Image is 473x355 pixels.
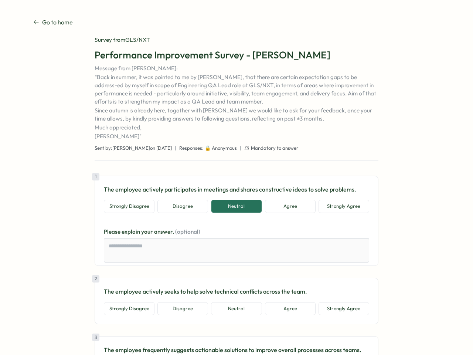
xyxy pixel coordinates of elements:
button: Agree [265,200,316,213]
div: 3 [92,334,99,341]
span: Responses: 🔒 Anonymous [179,145,237,152]
button: Neutral [211,302,262,315]
span: (optional) [175,228,200,235]
p: The employee actively seeks to help solve technical conflicts across the team. [104,287,369,296]
button: Strongly Agree [319,200,369,213]
p: The employee actively participates in meetings and shares constructive ideas to solve problems. [104,185,369,194]
p: Go to home [42,18,73,27]
button: Strongly Agree [319,302,369,315]
span: Please [104,228,122,235]
button: Disagree [157,302,208,315]
span: Sent by: [PERSON_NAME] on [DATE] [95,145,172,152]
button: Strongly Disagree [104,302,154,315]
button: Agree [265,302,316,315]
span: | [175,145,176,152]
span: explain [122,228,141,235]
a: Go to home [33,18,73,27]
span: Mandatory to answer [251,145,299,152]
p: Message from [PERSON_NAME]: "Back in summer, it was pointed to me by [PERSON_NAME], that there ar... [95,64,378,141]
span: answer. [154,228,175,235]
div: Survey from GLS/NXT [95,36,378,44]
button: Strongly Disagree [104,200,154,213]
div: 1 [92,173,99,180]
button: Neutral [211,200,262,213]
h1: Performance Improvement Survey - [PERSON_NAME] [95,48,378,61]
span: | [240,145,241,152]
p: The employee frequently suggests actionable solutions to improve overall processes across teams. [104,345,369,355]
span: your [141,228,154,235]
button: Disagree [157,200,208,213]
div: 2 [92,275,99,283]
